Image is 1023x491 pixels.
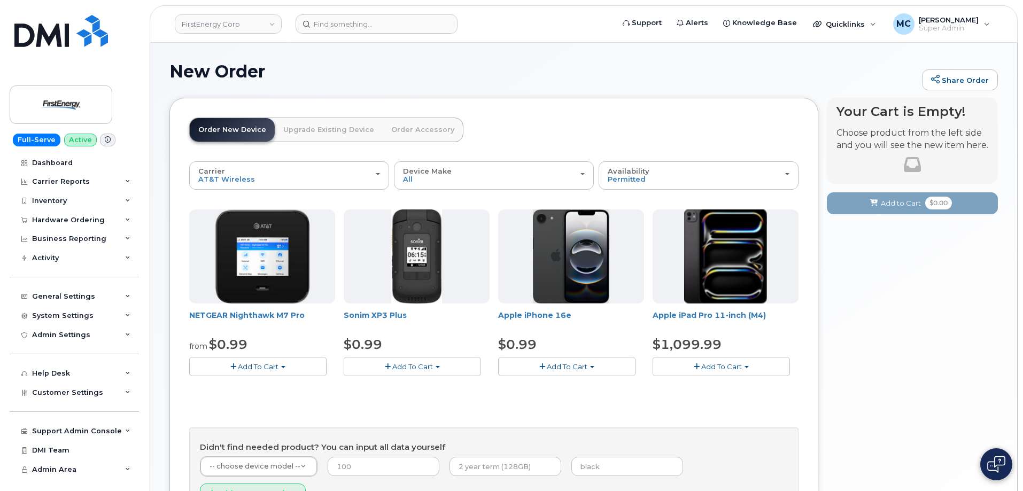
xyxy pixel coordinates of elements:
[449,457,561,476] input: 2 year term (128GB)
[189,161,389,189] button: Carrier AT&T Wireless
[391,209,442,303] img: xp3plus.jpg
[198,167,225,175] span: Carrier
[189,310,335,331] div: NETGEAR Nighthawk M7 Pro
[190,118,275,142] a: Order New Device
[925,197,952,209] span: $0.00
[922,69,998,91] a: Share Order
[498,357,635,376] button: Add To Cart
[653,357,790,376] button: Add To Cart
[599,161,799,189] button: Availability Permitted
[383,118,463,142] a: Order Accessory
[200,457,317,476] a: -- choose device model --
[344,337,382,352] span: $0.99
[403,175,413,183] span: All
[394,161,594,189] button: Device Make All
[836,104,988,119] h4: Your Cart is Empty!
[608,175,646,183] span: Permitted
[275,118,383,142] a: Upgrade Existing Device
[827,192,998,214] button: Add to Cart $0.00
[498,310,571,320] a: Apple iPhone 16e
[608,167,649,175] span: Availability
[653,337,722,352] span: $1,099.99
[498,337,537,352] span: $0.99
[215,209,309,303] img: Nighthawk.png
[392,362,433,371] span: Add To Cart
[684,209,767,303] img: ipad_pro_11_m4.png
[533,209,610,303] img: iphone16e.png
[238,362,278,371] span: Add To Cart
[498,310,644,331] div: Apple iPhone 16e
[344,310,490,331] div: Sonim XP3 Plus
[653,310,799,331] div: Apple iPad Pro 11-inch (M4)
[189,357,327,376] button: Add To Cart
[571,457,683,476] input: black
[209,337,247,352] span: $0.99
[653,310,766,320] a: Apple iPad Pro 11-inch (M4)
[198,175,255,183] span: AT&T Wireless
[403,167,452,175] span: Device Make
[344,310,407,320] a: Sonim XP3 Plus
[169,62,917,81] h1: New Order
[328,457,439,476] input: 100
[836,127,988,152] p: Choose product from the left side and you will see the new item here.
[189,341,207,351] small: from
[987,456,1005,473] img: Open chat
[344,357,481,376] button: Add To Cart
[547,362,587,371] span: Add To Cart
[189,310,305,320] a: NETGEAR Nighthawk M7 Pro
[200,443,788,452] h4: Didn't find needed product? You can input all data yourself
[881,198,921,208] span: Add to Cart
[210,462,300,470] span: -- choose device model --
[701,362,742,371] span: Add To Cart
